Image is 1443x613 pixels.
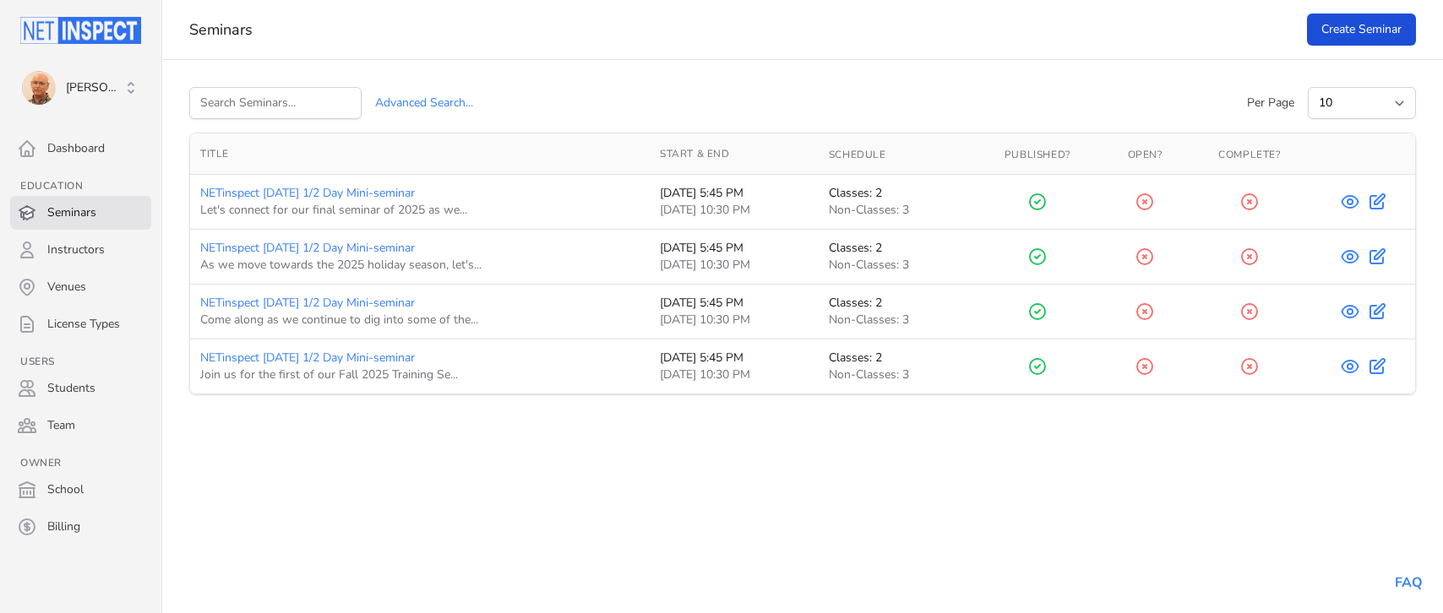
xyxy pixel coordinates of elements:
[22,71,56,105] img: Tom Sherman
[660,257,809,274] div: [DATE] 10:30 PM
[10,196,151,230] a: Seminars
[660,350,809,366] div: [DATE] 5:45 PM
[10,233,151,267] a: Instructors
[200,185,415,201] a: NETinspect [DATE] 1/2 Day Mini-seminar
[829,350,961,366] div: Classes: 2
[10,270,151,304] a: Venues
[829,148,886,161] span: Schedule
[189,19,1283,40] h1: Seminars
[660,202,809,219] div: [DATE] 10:30 PM
[660,312,809,328] div: [DATE] 10:30 PM
[829,185,961,202] div: Classes: 2
[1307,14,1416,46] a: Create Seminar
[660,185,809,202] div: [DATE] 5:45 PM
[200,312,640,328] div: Come along as we continue to dig into some of the...
[1247,81,1294,111] label: Per Page
[10,355,151,368] h3: Users
[829,366,961,383] div: Non-Classes: 3
[20,17,141,44] img: Netinspect
[660,295,809,312] div: [DATE] 5:45 PM
[829,257,961,274] div: Non-Classes: 3
[10,473,151,507] a: School
[200,350,415,366] a: NETinspect [DATE] 1/2 Day Mini-seminar
[10,409,151,442] a: Team
[1005,148,1070,161] span: Published?
[660,147,730,160] span: Start & End
[1218,148,1280,161] span: Complete?
[829,312,961,328] div: Non-Classes: 3
[10,456,151,469] h3: Owner
[375,87,473,119] button: Advanced Search...
[829,295,961,312] div: Classes: 2
[10,132,151,165] a: Dashboard
[200,147,242,160] button: Title
[66,79,123,96] span: [PERSON_NAME]
[829,240,961,257] div: Classes: 2
[1395,573,1423,592] a: FAQ
[10,510,151,544] a: Billing
[10,372,151,405] a: Students
[829,202,961,219] div: Non-Classes: 3
[660,366,809,383] div: [DATE] 10:30 PM
[660,147,743,160] button: Start & End
[1128,148,1163,161] span: Open?
[200,257,640,274] div: As we move towards the 2025 holiday season, let's...
[10,307,151,341] a: License Types
[200,147,229,160] span: Title
[660,240,809,257] div: [DATE] 5:45 PM
[200,240,415,256] a: NETinspect [DATE] 1/2 Day Mini-seminar
[189,87,362,119] input: Search Seminars...
[200,202,640,219] div: Let's connect for our final seminar of 2025 as we...
[200,366,640,383] div: Join us for the first of our Fall 2025 Training Se...
[10,179,151,193] h3: Education
[10,64,151,111] button: Tom Sherman [PERSON_NAME]
[200,295,415,311] a: NETinspect [DATE] 1/2 Day Mini-seminar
